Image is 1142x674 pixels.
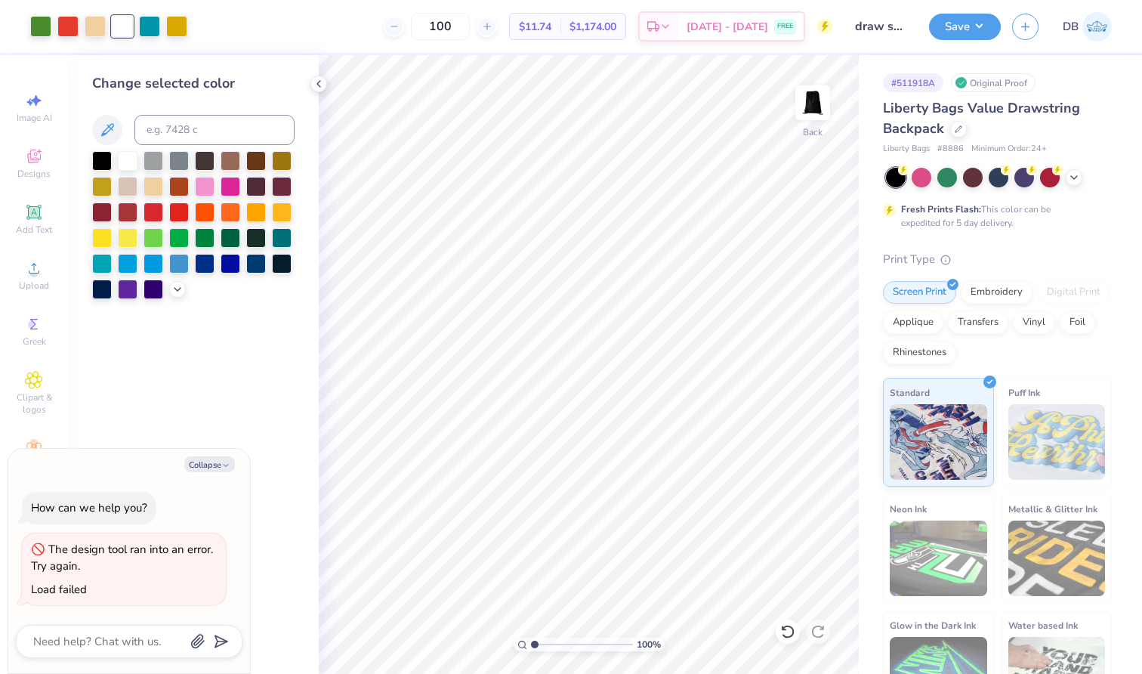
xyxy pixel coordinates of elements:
[883,281,956,304] div: Screen Print
[883,143,930,156] span: Liberty Bags
[961,281,1032,304] div: Embroidery
[1008,617,1078,633] span: Water based Ink
[23,335,46,348] span: Greek
[569,19,616,35] span: $1,174.00
[803,125,823,139] div: Back
[890,617,976,633] span: Glow in the Dark Ink
[844,11,918,42] input: Untitled Design
[883,311,943,334] div: Applique
[948,311,1008,334] div: Transfers
[31,582,87,597] div: Load failed
[8,391,60,416] span: Clipart & logos
[1063,12,1112,42] a: DB
[890,501,927,517] span: Neon Ink
[637,638,661,651] span: 100 %
[31,500,147,515] div: How can we help you?
[519,19,551,35] span: $11.74
[134,115,295,145] input: e.g. 7428 c
[883,73,943,92] div: # 511918A
[1008,385,1040,400] span: Puff Ink
[17,168,51,180] span: Designs
[1037,281,1110,304] div: Digital Print
[19,280,49,292] span: Upload
[883,99,1080,138] span: Liberty Bags Value Drawstring Backpack
[1082,12,1112,42] img: Deneil Betfarhad
[17,112,52,124] span: Image AI
[1060,311,1095,334] div: Foil
[16,224,52,236] span: Add Text
[1063,18,1079,36] span: DB
[901,203,1087,230] div: This color can be expedited for 5 day delivery.
[798,88,828,118] img: Back
[687,19,768,35] span: [DATE] - [DATE]
[901,203,981,215] strong: Fresh Prints Flash:
[411,13,470,40] input: – –
[929,14,1001,40] button: Save
[31,542,213,574] div: The design tool ran into an error. Try again.
[883,342,956,364] div: Rhinestones
[883,251,1112,268] div: Print Type
[937,143,964,156] span: # 8886
[890,404,987,480] img: Standard
[92,73,295,94] div: Change selected color
[777,21,793,32] span: FREE
[971,143,1047,156] span: Minimum Order: 24 +
[890,385,930,400] span: Standard
[184,456,235,472] button: Collapse
[890,521,987,596] img: Neon Ink
[1008,501,1097,517] span: Metallic & Glitter Ink
[1008,404,1106,480] img: Puff Ink
[951,73,1036,92] div: Original Proof
[1008,521,1106,596] img: Metallic & Glitter Ink
[1013,311,1055,334] div: Vinyl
